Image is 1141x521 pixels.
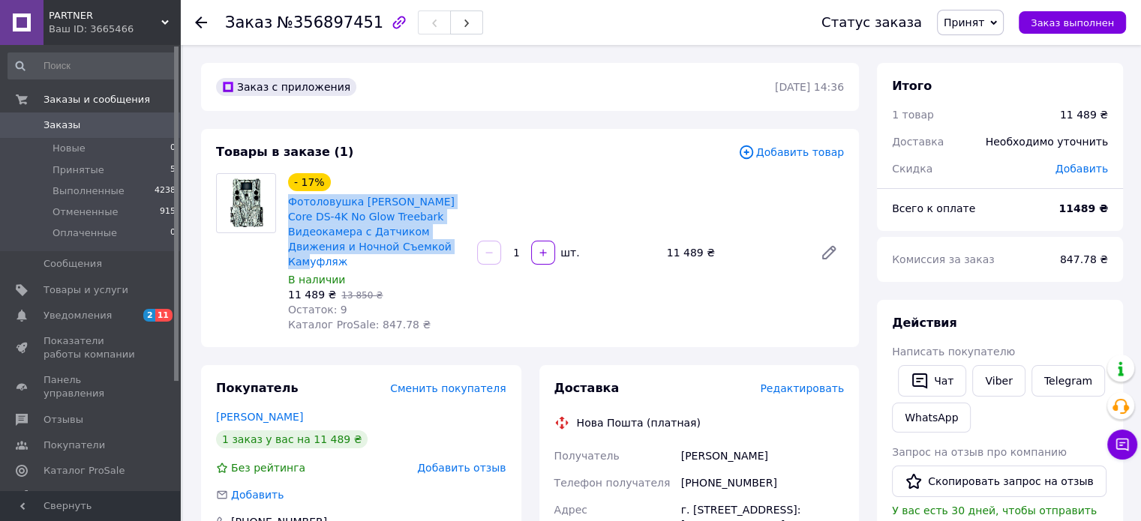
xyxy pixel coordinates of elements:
a: Telegram [1031,365,1105,397]
span: 847.78 ₴ [1060,253,1108,265]
span: 2 [143,309,155,322]
span: Каталог ProSale [44,464,125,478]
span: Адрес [554,504,587,516]
a: [PERSON_NAME] [216,411,303,423]
span: 915 [160,205,176,219]
div: Статус заказа [821,15,922,30]
div: - 17% [288,173,331,191]
span: Действия [892,316,957,330]
span: Доставка [554,381,620,395]
div: 1 заказ у вас на 11 489 ₴ [216,430,368,448]
span: Телефон получателя [554,477,671,489]
span: PARTNER [49,9,161,22]
span: Товары и услуги [44,283,128,297]
span: Без рейтинга [231,462,305,474]
button: Скопировать запрос на отзыв [892,466,1106,497]
a: Редактировать [814,238,844,268]
span: 1 товар [892,109,934,121]
span: Заказы [44,118,80,132]
span: Отзывы [44,413,83,427]
span: Получатель [554,450,620,462]
span: 0 [170,226,176,240]
span: Оплаченные [53,226,117,240]
span: 11 [155,309,173,322]
div: Ваш ID: 3665466 [49,22,180,36]
a: Фотоловушка [PERSON_NAME] Core DS-4K No Glow Treebark Видеокамера с Датчиком Движения и Ночной Съ... [288,196,455,268]
img: Фотоловушка Bushnell Core DS-4K No Glow Treebark Видеокамера с Датчиком Движения и Ночной Съемкой... [217,174,275,232]
span: Доставка [892,136,944,148]
span: Сообщения [44,257,102,271]
div: Заказ с приложения [216,78,356,96]
span: Остаток: 9 [288,304,347,316]
span: 13 850 ₴ [341,290,383,301]
span: Запрос на отзыв про компанию [892,446,1067,458]
span: В наличии [288,274,345,286]
button: Чат с покупателем [1107,430,1137,460]
div: Вернуться назад [195,15,207,30]
span: Итого [892,79,932,93]
span: Товары в заказе (1) [216,145,353,159]
span: 4238 [155,184,176,198]
input: Поиск [8,52,177,79]
div: 11 489 ₴ [661,242,808,263]
div: Необходимо уточнить [977,125,1117,158]
span: 5 [170,163,176,177]
div: [PHONE_NUMBER] [678,469,847,496]
time: [DATE] 14:36 [775,81,844,93]
div: шт. [557,245,581,260]
span: Заказ выполнен [1031,17,1114,28]
span: 11 489 ₴ [288,289,336,301]
span: 0 [170,142,176,155]
span: Написать покупателю [892,346,1015,358]
div: Нова Пошта (платная) [573,415,704,430]
span: Добавить [1055,163,1108,175]
b: 11489 ₴ [1058,202,1108,214]
span: Выполненные [53,184,125,198]
span: Добавить товар [738,144,844,160]
span: Покупатели [44,439,105,452]
span: №356897451 [277,13,383,31]
span: Отмененные [53,205,118,219]
span: Заказы и сообщения [44,93,150,106]
span: Новые [53,142,86,155]
div: [PERSON_NAME] [678,442,847,469]
span: Добавить отзыв [417,462,506,474]
span: Комиссия за заказ [892,253,995,265]
span: Уведомления [44,309,112,322]
span: Добавить [231,489,284,501]
span: Всего к оплате [892,202,975,214]
span: Покупатель [216,381,298,395]
span: Сменить покупателя [390,382,506,394]
span: Скидка [892,163,932,175]
span: Заказ [225,13,272,31]
span: Принятые [53,163,104,177]
button: Заказ выполнен [1019,11,1126,34]
span: Редактировать [760,382,844,394]
a: Viber [972,365,1025,397]
a: WhatsApp [892,403,971,433]
span: Показатели работы компании [44,334,139,361]
span: Панель управления [44,373,139,400]
button: Чат [898,365,966,397]
span: Каталог ProSale: 847.78 ₴ [288,319,431,331]
span: Аналитика [44,490,99,503]
span: Принят [944,16,984,28]
div: 11 489 ₴ [1060,107,1108,122]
